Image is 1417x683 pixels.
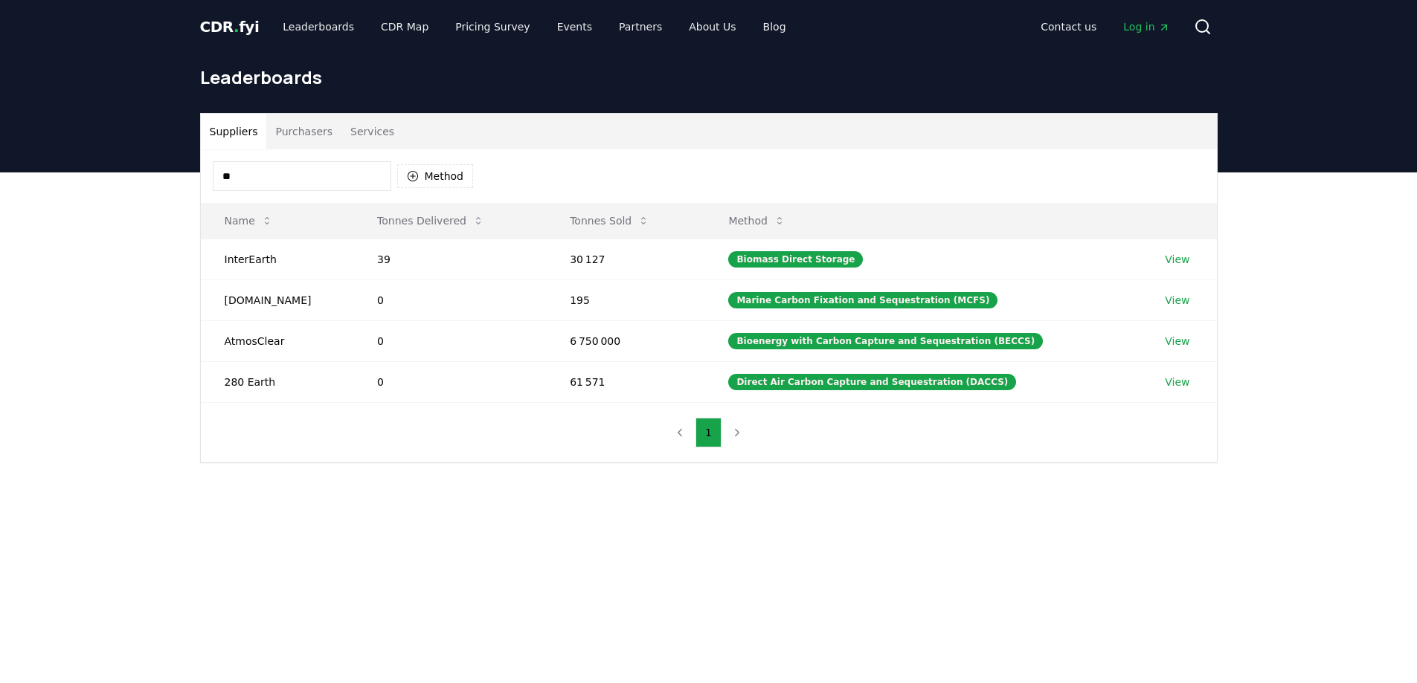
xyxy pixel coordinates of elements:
a: Events [545,13,604,40]
a: Contact us [1029,13,1108,40]
button: Purchasers [266,114,341,149]
button: Suppliers [201,114,267,149]
td: 30 127 [546,239,704,279]
button: 1 [695,418,722,447]
a: View [1165,293,1189,308]
td: 6 750 000 [546,320,704,361]
a: Log in [1111,13,1181,40]
div: Direct Air Carbon Capture and Sequestration (DACCS) [728,374,1016,390]
button: Services [341,114,403,149]
td: 0 [353,279,546,320]
button: Method [716,206,797,236]
span: Log in [1123,19,1169,34]
td: AtmosClear [201,320,354,361]
div: Biomass Direct Storage [728,251,863,268]
button: Name [213,206,285,236]
button: Method [397,164,474,188]
a: About Us [677,13,748,40]
a: Partners [607,13,674,40]
td: InterEarth [201,239,354,279]
a: View [1165,334,1189,349]
a: Leaderboards [271,13,366,40]
div: Marine Carbon Fixation and Sequestration (MCFS) [728,292,997,308]
h1: Leaderboards [200,65,1218,89]
td: 61 571 [546,361,704,402]
a: CDR.fyi [200,16,260,37]
td: 39 [353,239,546,279]
button: Tonnes Sold [558,206,661,236]
a: Blog [751,13,798,40]
a: View [1165,252,1189,267]
a: View [1165,375,1189,389]
td: 0 [353,361,546,402]
span: CDR fyi [200,18,260,36]
span: . [234,18,239,36]
nav: Main [271,13,797,40]
nav: Main [1029,13,1181,40]
a: Pricing Survey [443,13,542,40]
button: Tonnes Delivered [365,206,496,236]
td: [DOMAIN_NAME] [201,279,354,320]
td: 195 [546,279,704,320]
a: CDR Map [369,13,440,40]
td: 280 Earth [201,361,354,402]
div: Bioenergy with Carbon Capture and Sequestration (BECCS) [728,333,1043,349]
td: 0 [353,320,546,361]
